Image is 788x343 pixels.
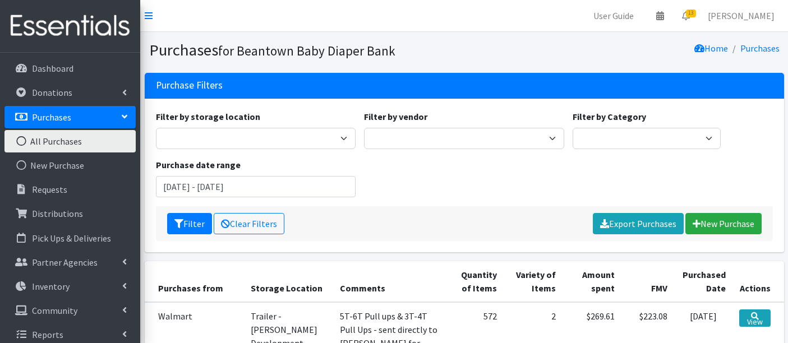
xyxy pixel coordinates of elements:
[4,299,136,322] a: Community
[4,7,136,45] img: HumanEssentials
[167,213,212,234] button: Filter
[451,261,504,302] th: Quantity of Items
[4,227,136,249] a: Pick Ups & Deliveries
[364,110,427,123] label: Filter by vendor
[685,213,762,234] a: New Purchase
[32,184,67,195] p: Requests
[4,130,136,152] a: All Purchases
[145,261,245,302] th: Purchases from
[4,81,136,104] a: Donations
[32,281,70,292] p: Inventory
[673,4,699,27] a: 13
[32,63,73,74] p: Dashboard
[740,43,780,54] a: Purchases
[621,261,674,302] th: FMV
[674,261,733,302] th: Purchased Date
[244,261,333,302] th: Storage Location
[32,87,72,98] p: Donations
[563,261,621,302] th: Amount spent
[4,154,136,177] a: New Purchase
[573,110,646,123] label: Filter by Category
[4,251,136,274] a: Partner Agencies
[333,261,451,302] th: Comments
[4,202,136,225] a: Distributions
[156,158,241,171] label: Purchase date range
[156,80,223,91] h3: Purchase Filters
[686,10,696,17] span: 13
[4,106,136,128] a: Purchases
[593,213,684,234] a: Export Purchases
[149,40,460,60] h1: Purchases
[694,43,728,54] a: Home
[214,213,284,234] a: Clear Filters
[156,176,356,197] input: January 1, 2011 - December 31, 2011
[739,309,770,327] a: View
[504,261,563,302] th: Variety of Items
[4,275,136,298] a: Inventory
[32,305,77,316] p: Community
[218,43,395,59] small: for Beantown Baby Diaper Bank
[32,329,63,340] p: Reports
[699,4,784,27] a: [PERSON_NAME]
[732,261,784,302] th: Actions
[584,4,643,27] a: User Guide
[4,57,136,80] a: Dashboard
[32,257,98,268] p: Partner Agencies
[32,112,71,123] p: Purchases
[156,110,260,123] label: Filter by storage location
[32,208,83,219] p: Distributions
[4,178,136,201] a: Requests
[32,233,111,244] p: Pick Ups & Deliveries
